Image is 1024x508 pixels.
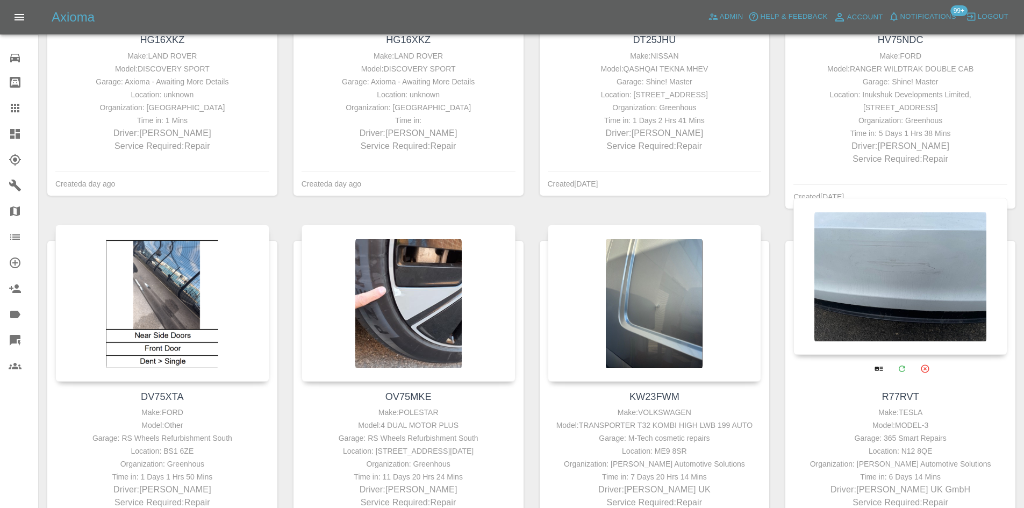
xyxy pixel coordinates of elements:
p: Service Required: Repair [304,140,513,153]
div: Time in: [304,114,513,127]
div: Time in: 1 Days 1 Hrs 50 Mins [58,470,267,483]
div: Time in: 5 Days 1 Hrs 38 Mins [796,127,1005,140]
div: Make: TESLA [796,406,1005,419]
a: HG16XKZ [386,34,431,45]
div: Make: FORD [796,49,1005,62]
div: Garage: RS Wheels Refurbishment South [304,432,513,445]
div: Garage: Shine! Master [550,75,759,88]
button: Logout [963,9,1011,25]
a: DT25JHU [633,34,676,45]
button: Archive [914,357,936,380]
div: Organization: [GEOGRAPHIC_DATA] [58,101,267,114]
div: Organization: [PERSON_NAME] Automotive Solutions [550,457,759,470]
div: Make: FORD [58,406,267,419]
button: Notifications [886,9,959,25]
div: Organization: [GEOGRAPHIC_DATA] [304,101,513,114]
div: Time in: 7 Days 20 Hrs 14 Mins [550,470,759,483]
div: Garage: Axioma - Awaiting More Details [304,75,513,88]
a: View [868,357,890,380]
a: Admin [705,9,746,25]
div: Location: BS1 6ZE [58,445,267,457]
div: Created a day ago [55,177,115,190]
div: Garage: RS Wheels Refurbishment South [58,432,267,445]
p: Driver: [PERSON_NAME] [304,127,513,140]
div: Model: DISCOVERY SPORT [304,62,513,75]
p: Driver: [PERSON_NAME] [550,127,759,140]
div: Location: N12 8QE [796,445,1005,457]
div: Model: TRANSPORTER T32 KOMBI HIGH LWB 199 AUTO [550,419,759,432]
a: R77RVT [882,391,919,402]
div: Location: [STREET_ADDRESS] [550,88,759,101]
p: Service Required: Repair [58,140,267,153]
div: Time in: 1 Days 2 Hrs 41 Mins [550,114,759,127]
a: HG16XKZ [140,34,184,45]
div: Organization: [PERSON_NAME] Automotive Solutions [796,457,1005,470]
div: Garage: 365 Smart Repairs [796,432,1005,445]
a: Modify [891,357,913,380]
span: Admin [720,11,743,23]
span: Account [847,11,883,24]
div: Model: RANGER WILDTRAK DOUBLE CAB [796,62,1005,75]
span: Logout [978,11,1008,23]
div: Created a day ago [302,177,361,190]
a: HV75NDC [878,34,923,45]
span: 99+ [950,5,968,16]
div: Organization: Greenhous [550,101,759,114]
div: Garage: Axioma - Awaiting More Details [58,75,267,88]
div: Time in: 11 Days 20 Hrs 24 Mins [304,470,513,483]
div: Time in: 1 Mins [58,114,267,127]
div: Location: [STREET_ADDRESS][DATE] [304,445,513,457]
p: Driver: [PERSON_NAME] [796,140,1005,153]
div: Model: MODEL-3 [796,419,1005,432]
div: Location: ME9 8SR [550,445,759,457]
div: Model: QASHQAI TEKNA MHEV [550,62,759,75]
p: Driver: [PERSON_NAME] [304,483,513,496]
div: Organization: Greenhous [796,114,1005,127]
button: Open drawer [6,4,32,30]
h5: Axioma [52,9,95,26]
div: Created [DATE] [793,190,844,203]
a: KW23FWM [629,391,679,402]
div: Organization: Greenhous [58,457,267,470]
div: Created [DATE] [548,177,598,190]
span: Notifications [900,11,956,23]
a: DV75XTA [141,391,184,402]
p: Driver: [PERSON_NAME] UK GmbH [796,483,1005,496]
p: Service Required: Repair [550,140,759,153]
p: Driver: [PERSON_NAME] [58,483,267,496]
div: Model: Other [58,419,267,432]
button: Help & Feedback [746,9,830,25]
div: Time in: 6 Days 14 Mins [796,470,1005,483]
div: Location: unknown [304,88,513,101]
span: Help & Feedback [760,11,827,23]
div: Location: unknown [58,88,267,101]
div: Make: LAND ROVER [304,49,513,62]
a: OV75MKE [385,391,432,402]
div: Garage: M-Tech cosmetic repairs [550,432,759,445]
div: Make: VOLKSWAGEN [550,406,759,419]
div: Make: LAND ROVER [58,49,267,62]
div: Model: DISCOVERY SPORT [58,62,267,75]
div: Model: 4 DUAL MOTOR PLUS [304,419,513,432]
div: Make: NISSAN [550,49,759,62]
div: Location: Inukshuk Developments Limited, [STREET_ADDRESS] [796,88,1005,114]
div: Garage: Shine! Master [796,75,1005,88]
div: Make: POLESTAR [304,406,513,419]
p: Driver: [PERSON_NAME] [58,127,267,140]
div: Organization: Greenhous [304,457,513,470]
p: Driver: [PERSON_NAME] UK [550,483,759,496]
p: Service Required: Repair [796,153,1005,166]
a: Account [830,9,886,26]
